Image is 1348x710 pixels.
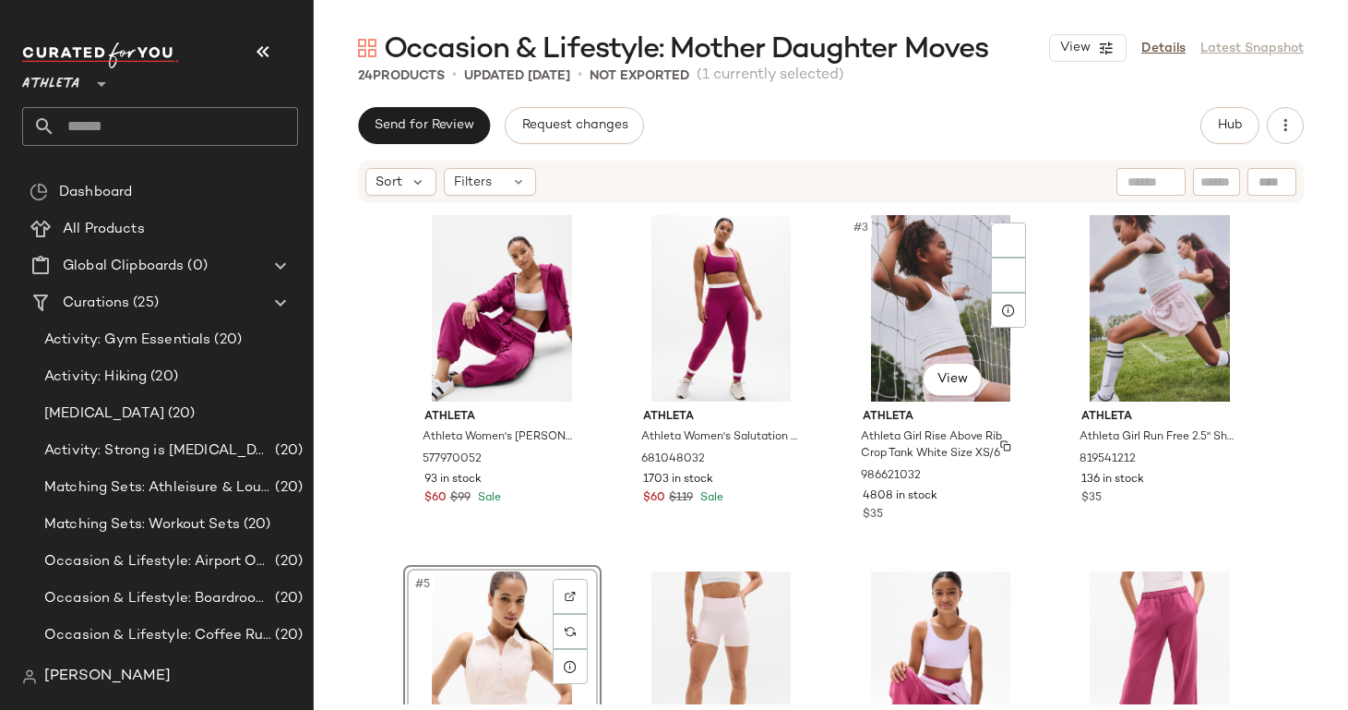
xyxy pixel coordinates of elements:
[863,507,883,523] span: $35
[423,451,482,468] span: 577970052
[848,215,1033,402] img: cn60167788.jpg
[358,107,490,144] button: Send for Review
[44,514,240,536] span: Matching Sets: Workout Sets
[1067,215,1252,402] img: cn59916536.jpg
[923,363,982,396] button: View
[147,367,178,388] span: (20)
[44,666,171,688] span: [PERSON_NAME]
[1059,41,1091,55] span: View
[861,429,1017,463] span: Athleta Girl Rise Above Rib Crop Tank White Size XS/6
[44,403,164,425] span: [MEDICAL_DATA]
[520,118,627,133] span: Request changes
[63,256,184,277] span: Global Clipboards
[358,66,445,86] div: Products
[271,588,303,609] span: (20)
[44,551,271,572] span: Occasion & Lifestyle: Airport Outfits
[1081,490,1102,507] span: $35
[863,409,1019,426] span: Athleta
[44,625,271,646] span: Occasion & Lifestyle: Coffee Run
[643,472,713,488] span: 1703 in stock
[643,490,665,507] span: $60
[1080,429,1235,446] span: Athleta Girl Run Free 2.5" Short Primrose Size XL/14
[641,451,705,468] span: 681048032
[936,372,968,387] span: View
[413,575,434,594] span: #5
[210,330,242,351] span: (20)
[424,490,447,507] span: $60
[1141,39,1186,58] a: Details
[30,183,48,201] img: svg%3e
[240,514,271,536] span: (20)
[424,409,580,426] span: Athleta
[129,293,159,314] span: (25)
[1049,34,1127,62] button: View
[641,429,797,446] span: Athleta Women's Salutation Stash High Rise Double Up Lift Legging Wildberry Size XXS
[464,66,570,86] p: updated [DATE]
[22,42,179,68] img: cfy_white_logo.C9jOOHJF.svg
[44,330,210,351] span: Activity: Gym Essentials
[505,107,643,144] button: Request changes
[628,215,814,402] img: cn59571143.jpg
[852,219,872,237] span: #3
[1080,451,1136,468] span: 819541212
[669,490,693,507] span: $119
[454,173,492,192] span: Filters
[452,65,457,87] span: •
[410,215,595,402] img: cn59636597.jpg
[374,118,474,133] span: Send for Review
[271,625,303,646] span: (20)
[271,477,303,499] span: (20)
[1000,440,1011,451] img: svg%3e
[1081,472,1144,488] span: 136 in stock
[358,69,373,83] span: 24
[565,626,576,637] img: svg%3e
[424,472,482,488] span: 93 in stock
[697,65,844,87] span: (1 currently selected)
[565,591,576,602] img: svg%3e
[1200,107,1259,144] button: Hub
[384,31,988,68] span: Occasion & Lifestyle: Mother Daughter Moves
[590,66,689,86] p: Not Exported
[44,477,271,499] span: Matching Sets: Athleisure & Lounge Sets
[450,490,471,507] span: $99
[697,492,723,504] span: Sale
[44,367,147,388] span: Activity: Hiking
[271,440,303,462] span: (20)
[44,588,271,609] span: Occasion & Lifestyle: Boardroom to Barre
[63,293,129,314] span: Curations
[44,440,271,462] span: Activity: Strong is [MEDICAL_DATA]
[423,429,579,446] span: Athleta Women's [PERSON_NAME] Full Zip Wildberry Wash Size L
[22,63,79,96] span: Athleta
[643,409,799,426] span: Athleta
[474,492,501,504] span: Sale
[271,551,303,572] span: (20)
[376,173,402,192] span: Sort
[22,669,37,684] img: svg%3e
[1217,118,1243,133] span: Hub
[861,468,921,485] span: 986621032
[184,256,207,277] span: (0)
[578,65,582,87] span: •
[863,488,937,505] span: 4808 in stock
[358,39,376,57] img: svg%3e
[59,182,132,203] span: Dashboard
[164,403,196,425] span: (20)
[63,219,145,240] span: All Products
[1081,409,1237,426] span: Athleta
